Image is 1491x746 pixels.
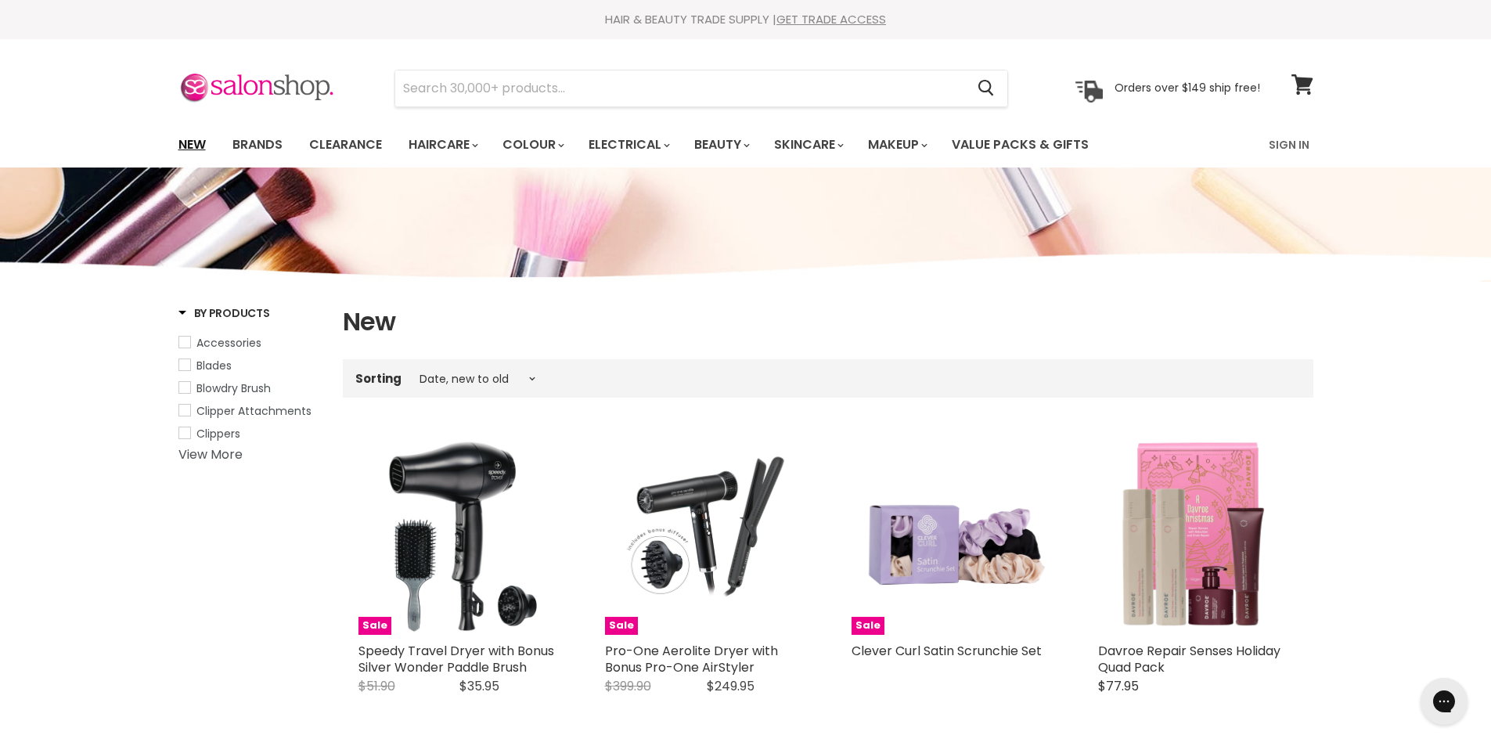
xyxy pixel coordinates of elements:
[167,122,1180,168] ul: Main menu
[1098,677,1139,695] span: $77.95
[178,305,270,321] h3: By Products
[605,617,638,635] span: Sale
[196,358,232,373] span: Blades
[196,335,261,351] span: Accessories
[605,435,805,635] a: Pro-One Aerolite Dryer with Bonus Pro-One AirStyler Pro-One Aerolite Dryer with Bonus Pro-One Air...
[605,677,651,695] span: $399.90
[196,426,240,441] span: Clippers
[178,334,323,351] a: Accessories
[852,435,1051,635] img: Clever Curl Satin Scrunchie Set
[358,677,395,695] span: $51.90
[178,402,323,420] a: Clipper Attachments
[762,128,853,161] a: Skincare
[178,357,323,374] a: Blades
[491,128,574,161] a: Colour
[1259,128,1319,161] a: Sign In
[940,128,1100,161] a: Value Packs & Gifts
[221,128,294,161] a: Brands
[776,11,886,27] a: GET TRADE ACCESS
[394,70,1008,107] form: Product
[358,642,554,676] a: Speedy Travel Dryer with Bonus Silver Wonder Paddle Brush
[852,642,1042,660] a: Clever Curl Satin Scrunchie Set
[178,445,243,463] a: View More
[395,70,966,106] input: Search
[1413,672,1475,730] iframe: Gorgias live chat messenger
[856,128,937,161] a: Makeup
[1115,81,1260,95] p: Orders over $149 ship free!
[1098,435,1298,635] a: Davroe Repair Senses Holiday Quad Pack Davroe Repair Senses Holiday Quad Pack
[343,305,1313,338] h1: New
[167,128,218,161] a: New
[707,677,755,695] span: $249.95
[358,435,558,635] a: Speedy Travel Dryer with Bonus Silver Wonder Paddle Brush Sale
[605,435,805,635] img: Pro-One Aerolite Dryer with Bonus Pro-One AirStyler
[196,380,271,396] span: Blowdry Brush
[159,12,1333,27] div: HAIR & BEAUTY TRADE SUPPLY |
[577,128,679,161] a: Electrical
[297,128,394,161] a: Clearance
[196,403,312,419] span: Clipper Attachments
[358,617,391,635] span: Sale
[605,642,778,676] a: Pro-One Aerolite Dryer with Bonus Pro-One AirStyler
[966,70,1007,106] button: Search
[1098,435,1298,635] img: Davroe Repair Senses Holiday Quad Pack
[682,128,759,161] a: Beauty
[178,425,323,442] a: Clippers
[852,435,1051,635] a: Clever Curl Satin Scrunchie Set Sale
[367,435,548,635] img: Speedy Travel Dryer with Bonus Silver Wonder Paddle Brush
[159,122,1333,168] nav: Main
[397,128,488,161] a: Haircare
[1098,642,1280,676] a: Davroe Repair Senses Holiday Quad Pack
[459,677,499,695] span: $35.95
[355,372,402,385] label: Sorting
[178,380,323,397] a: Blowdry Brush
[852,617,884,635] span: Sale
